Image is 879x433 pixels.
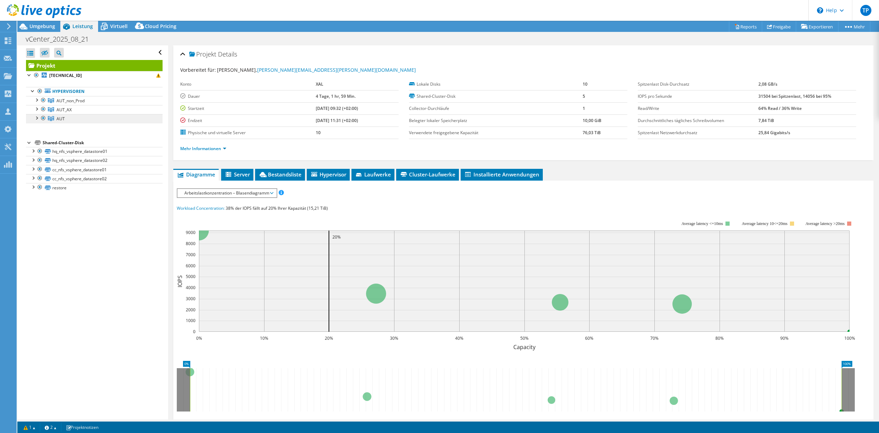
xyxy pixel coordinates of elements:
[260,335,268,341] text: 10%
[838,21,870,32] a: Mehr
[742,221,787,226] tspan: Average latency 10<=20ms
[400,171,455,178] span: Cluster-Laufwerke
[257,67,416,73] a: [PERSON_NAME][EMAIL_ADDRESS][PERSON_NAME][DOMAIN_NAME]
[180,93,316,100] label: Dauer
[56,98,85,104] span: AUT_non_Prod
[583,130,601,136] b: 76,03 TiB
[176,275,184,287] text: IOPS
[40,423,61,432] a: 2
[72,23,93,29] span: Leistung
[181,189,273,197] span: Arbeitslastkonzentration – Blasendiagramm
[681,221,723,226] tspan: Average latency <=10ms
[729,21,762,32] a: Reports
[762,21,796,32] a: Freigabe
[217,67,416,73] span: [PERSON_NAME],
[316,118,358,123] b: [DATE] 11:31 (+02:00)
[193,329,195,335] text: 0
[26,87,163,96] a: Hypervisoren
[325,335,333,341] text: 20%
[218,50,237,58] span: Details
[310,171,346,178] span: Hypervisor
[26,147,163,156] a: hq_nfs_vsphere_datastore01
[180,117,316,124] label: Endzeit
[56,116,65,122] span: AUT
[61,423,103,432] a: Projektnotizen
[316,105,358,111] b: [DATE] 09:32 (+02:00)
[638,93,758,100] label: IOPS pro Sekunde
[583,105,585,111] b: 1
[186,252,195,258] text: 7000
[390,335,398,341] text: 30%
[26,114,163,123] a: AUT
[513,343,536,351] text: Capacity
[583,93,585,99] b: 5
[316,93,356,99] b: 4 Tage, 1 hr, 59 Min.
[186,241,195,246] text: 8000
[26,165,163,174] a: cc_nfs_vsphere_datastore01
[585,335,593,341] text: 60%
[56,107,72,113] span: AUT_AX
[26,105,163,114] a: AUT_AX
[758,105,802,111] b: 64% Read / 36% Write
[19,423,40,432] a: 1
[355,171,391,178] span: Laufwerke
[43,139,163,147] div: Shared-Cluster-Disk
[409,117,583,124] label: Belegter lokaler Speicherplatz
[758,93,831,99] b: 31504 bei Spitzenlast, 14056 bei 95%
[26,96,163,105] a: AUT_non_Prod
[23,35,99,43] h1: vCenter_2025_08_21
[316,81,323,87] b: XAL
[26,174,163,183] a: cc_nfs_vsphere_datastore02
[26,183,163,192] a: restore
[638,81,758,88] label: Spitzenlast Disk-Durchsatz
[844,335,855,341] text: 100%
[583,118,601,123] b: 10,00 GiB
[409,81,583,88] label: Lokale Disks
[780,335,789,341] text: 90%
[186,230,195,235] text: 9000
[409,129,583,136] label: Verwendete freigegebene Kapazität
[180,67,216,73] label: Vorbereitet für:
[177,205,225,211] span: Workload Concentration:
[186,296,195,302] text: 3000
[29,23,55,29] span: Umgebung
[49,72,82,78] b: [TECHNICAL_ID]
[316,130,321,136] b: 10
[409,105,583,112] label: Collector-Durchläufe
[806,221,845,226] text: Average latency >20ms
[226,205,328,211] span: 38% der IOPS fällt auf 20% Ihrer Kapazität (15,21 TiB)
[332,234,341,240] text: 20%
[638,105,758,112] label: Read/Write
[715,335,724,341] text: 80%
[817,7,823,14] svg: \n
[758,118,774,123] b: 7,84 TiB
[455,335,463,341] text: 40%
[259,171,302,178] span: Bestandsliste
[196,335,202,341] text: 0%
[180,146,226,151] a: Mehr Informationen
[180,129,316,136] label: Physische und virtuelle Server
[110,23,128,29] span: Virtuell
[26,156,163,165] a: hq_nfs_vsphere_datastore02
[186,318,195,323] text: 1000
[225,171,250,178] span: Server
[145,23,176,29] span: Cloud Pricing
[186,274,195,279] text: 5000
[860,5,871,16] span: TP
[180,81,316,88] label: Konto
[177,171,215,178] span: Diagramme
[758,130,790,136] b: 25,84 Gigabits/s
[583,81,588,87] b: 10
[186,307,195,313] text: 2000
[638,117,758,124] label: Durchschnittliches tägliches Schreibvolumen
[186,263,195,269] text: 6000
[186,285,195,291] text: 4000
[650,335,659,341] text: 70%
[796,21,838,32] a: Exportieren
[180,105,316,112] label: Startzeit
[758,81,777,87] b: 2,08 GB/s
[26,60,163,71] a: Projekt
[520,335,529,341] text: 50%
[409,93,583,100] label: Shared-Cluster-Disk
[189,51,216,58] span: Projekt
